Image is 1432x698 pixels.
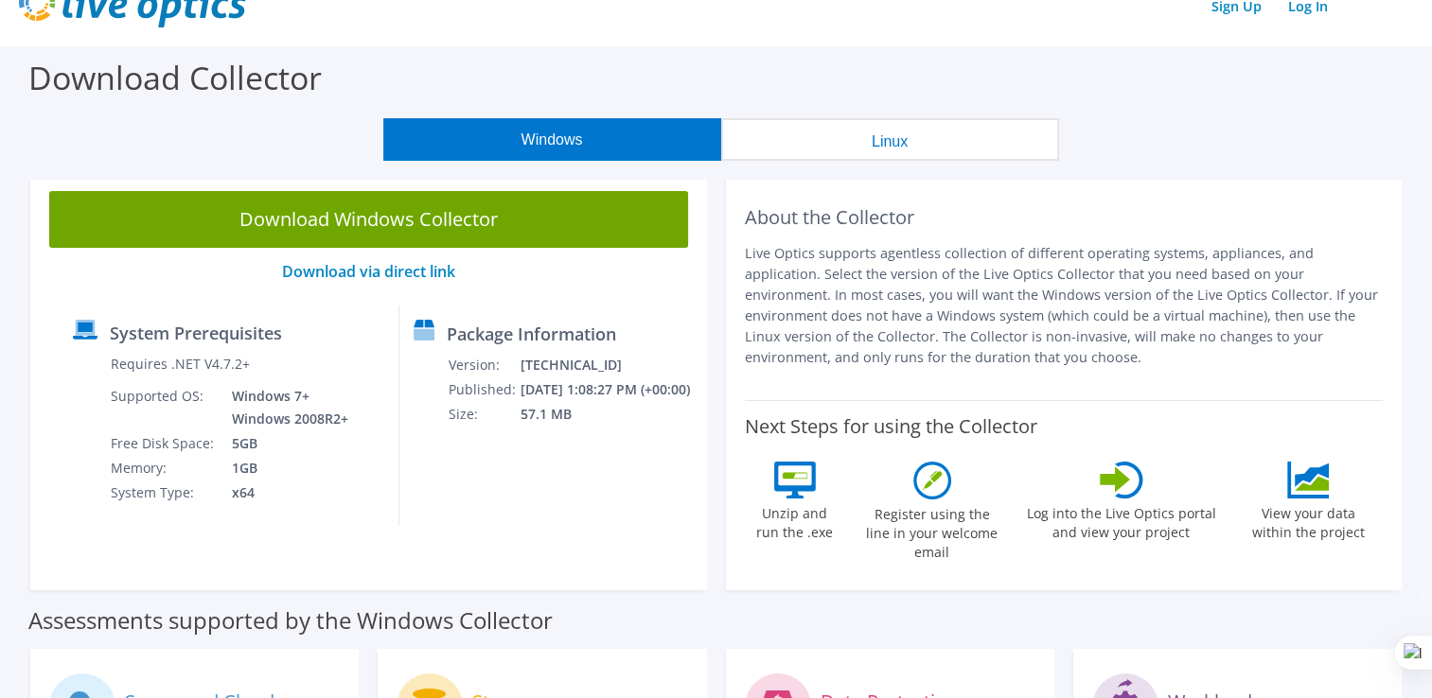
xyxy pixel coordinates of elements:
[520,353,698,377] td: [TECHNICAL_ID]
[218,384,352,431] td: Windows 7+ Windows 2008R2+
[282,261,455,282] a: Download via direct link
[745,415,1037,438] label: Next Steps for using the Collector
[448,353,520,377] td: Version:
[745,206,1384,229] h2: About the Collector
[218,480,352,505] td: x64
[448,402,520,427] td: Size:
[383,118,721,161] button: Windows
[1240,498,1376,542] label: View your data within the project
[1026,498,1217,542] label: Log into the Live Optics portal and view your project
[861,499,1003,562] label: Register using the line in your welcome email
[28,611,553,630] label: Assessments supported by the Windows Collector
[110,431,218,456] td: Free Disk Space:
[110,323,282,342] label: System Prerequisites
[448,377,520,402] td: Published:
[49,191,688,248] a: Download Windows Collector
[110,384,218,431] td: Supported OS:
[721,118,1059,161] button: Linux
[110,480,218,505] td: System Type:
[520,377,698,402] td: [DATE] 1:08:27 PM (+00:00)
[520,402,698,427] td: 57.1 MB
[745,243,1384,368] p: Live Optics supports agentless collection of different operating systems, appliances, and applica...
[110,456,218,480] td: Memory:
[111,355,250,374] label: Requires .NET V4.7.2+
[447,324,616,343] label: Package Information
[28,56,322,99] label: Download Collector
[751,498,839,542] label: Unzip and run the .exe
[218,431,352,456] td: 5GB
[218,456,352,480] td: 1GB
